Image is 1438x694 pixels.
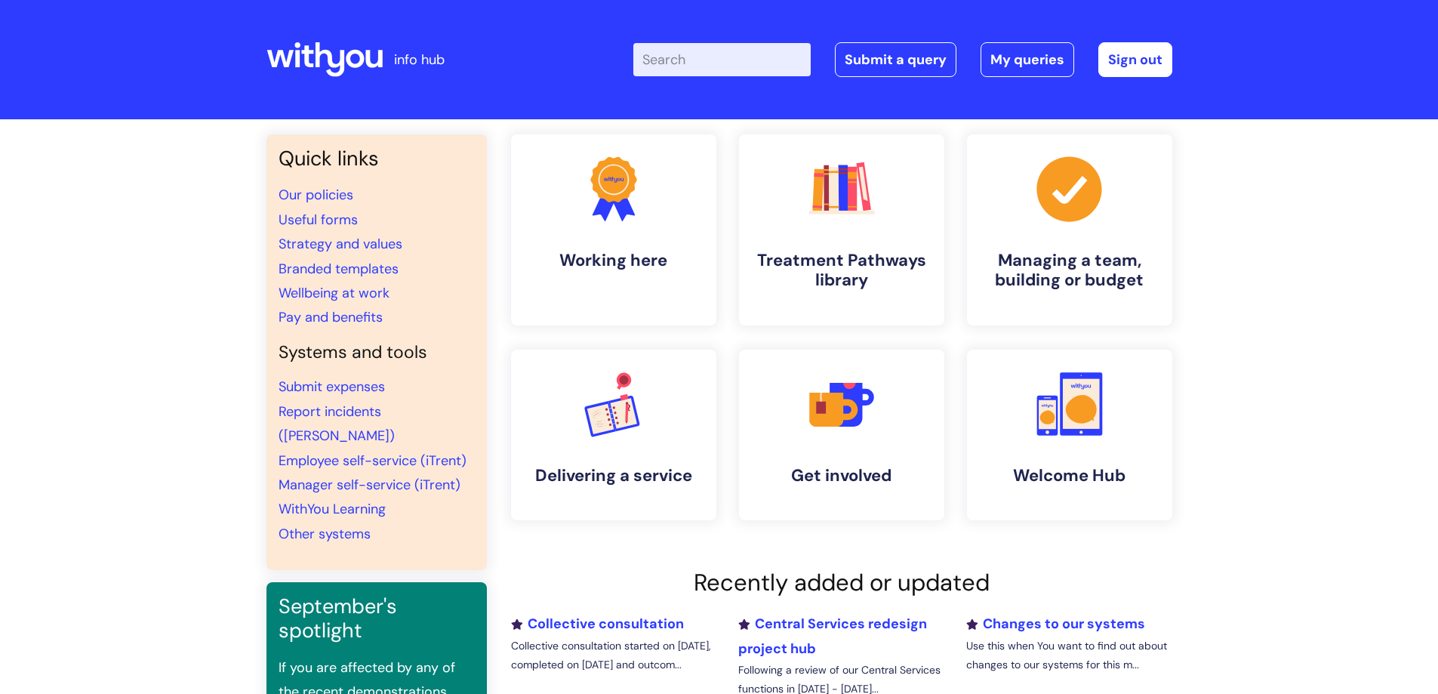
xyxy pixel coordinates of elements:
[523,251,704,270] h4: Working here
[279,525,371,543] a: Other systems
[511,569,1172,597] h2: Recently added or updated
[279,284,390,302] a: Wellbeing at work
[279,308,383,326] a: Pay and benefits
[279,211,358,229] a: Useful forms
[967,134,1172,325] a: Managing a team, building or budget
[511,637,716,674] p: Collective consultation started on [DATE], completed on [DATE] and outcom...
[633,43,811,76] input: Search
[279,594,475,643] h3: September's spotlight
[511,615,684,633] a: Collective consultation
[511,350,716,520] a: Delivering a service
[979,466,1160,486] h4: Welcome Hub
[394,48,445,72] p: info hub
[967,350,1172,520] a: Welcome Hub
[511,134,716,325] a: Working here
[966,615,1145,633] a: Changes to our systems
[279,235,402,253] a: Strategy and values
[751,251,932,291] h4: Treatment Pathways library
[981,42,1074,77] a: My queries
[835,42,956,77] a: Submit a query
[979,251,1160,291] h4: Managing a team, building or budget
[279,500,386,518] a: WithYou Learning
[738,615,927,657] a: Central Services redesign project hub
[279,260,399,278] a: Branded templates
[279,476,460,494] a: Manager self-service (iTrent)
[966,637,1172,674] p: Use this when You want to find out about changes to our systems for this m...
[633,42,1172,77] div: | -
[279,452,467,470] a: Employee self-service (iTrent)
[739,350,944,520] a: Get involved
[279,147,475,171] h3: Quick links
[279,378,385,396] a: Submit expenses
[1098,42,1172,77] a: Sign out
[739,134,944,325] a: Treatment Pathways library
[279,186,353,204] a: Our policies
[751,466,932,486] h4: Get involved
[279,342,475,363] h4: Systems and tools
[279,403,395,445] a: Report incidents ([PERSON_NAME])
[523,466,704,486] h4: Delivering a service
